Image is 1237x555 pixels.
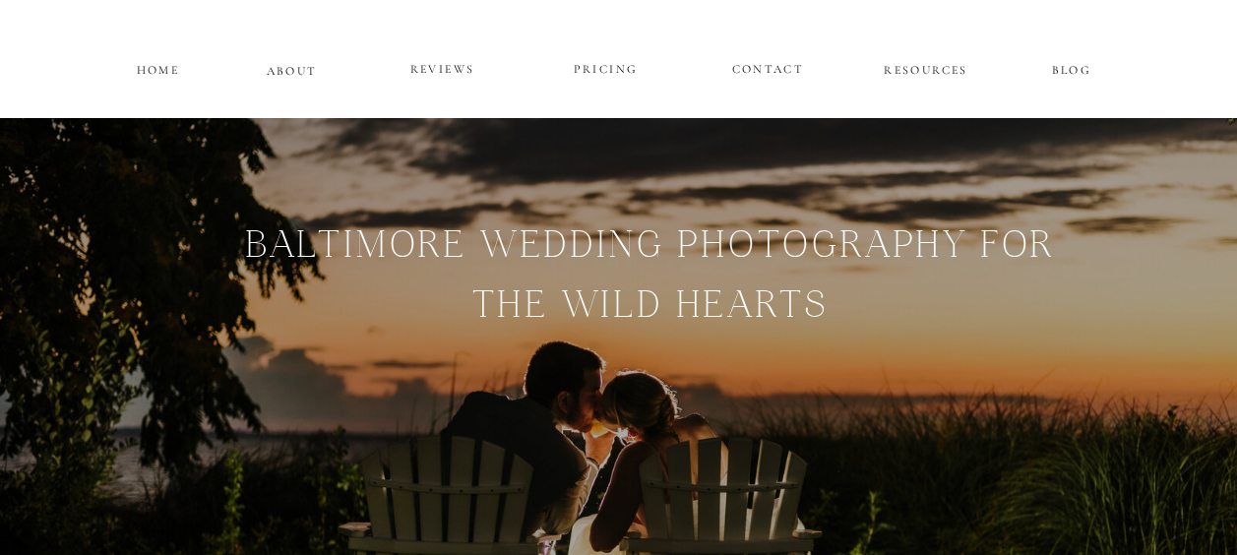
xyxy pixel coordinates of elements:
a: PRICING [547,58,665,82]
a: REVIEWS [384,58,502,82]
a: BLOG [1027,59,1117,76]
a: CONTACT [732,58,804,75]
a: RESOURCES [882,59,971,76]
a: HOME [134,59,183,76]
a: ABOUT [267,60,318,77]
